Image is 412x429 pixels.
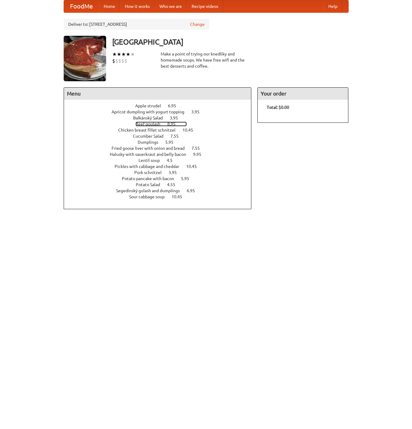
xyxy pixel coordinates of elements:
b: Total: $0.00 [267,105,289,110]
span: 8.95 [167,122,182,126]
span: Cucumber Salad [133,134,169,139]
h4: Menu [64,88,251,100]
span: Balkánský Salad [133,116,169,120]
a: Dumplings 5.95 [138,140,185,145]
span: Pork schnitzel [134,170,168,175]
span: 6.95 [187,188,201,193]
a: Change [190,21,205,27]
div: Make a point of trying our knedlíky and homemade soups. We have free wifi and the best desserts a... [161,51,252,69]
a: Lentil soup 4.5 [139,158,184,163]
span: Potato Salad [136,182,166,187]
a: Cucumber Salad 7.55 [133,134,190,139]
a: Balkánský Salad 3.95 [133,116,189,120]
li: $ [112,58,115,64]
li: $ [121,58,124,64]
a: Pork schnitzel 3.95 [134,170,188,175]
span: 4.55 [167,182,181,187]
span: Potato pancake with bacon [122,176,180,181]
span: Chicken breast fillet schnitzel [118,128,182,132]
span: 5.95 [165,140,179,145]
span: Pickles with cabbage and cheddar [115,164,185,169]
a: Home [99,0,120,12]
span: 7.55 [170,134,185,139]
a: Fried goose liver with onion and bread 7.55 [112,146,211,151]
span: Sour cabbage soup [129,194,171,199]
span: 3.95 [170,116,184,120]
li: ★ [130,51,135,58]
span: Fried goose liver with onion and bread [112,146,191,151]
a: Segedínský gulash and dumplings 6.95 [116,188,206,193]
span: Halusky with sauerkraut and belly bacon [110,152,192,157]
li: ★ [117,51,121,58]
span: 9.95 [193,152,207,157]
img: angular.jpg [64,36,106,81]
a: Halusky with sauerkraut and belly bacon 9.95 [110,152,213,157]
span: 5.95 [181,176,195,181]
li: ★ [112,51,117,58]
div: Deliver to: [STREET_ADDRESS] [64,19,209,30]
span: Apple strudel [135,103,167,108]
span: 4.5 [167,158,179,163]
a: Recipe videos [187,0,223,12]
span: 3.95 [191,109,206,114]
a: Who we are [155,0,187,12]
h4: Your order [258,88,348,100]
a: Pickles with cabbage and cheddar 10.45 [115,164,208,169]
a: Chicken breast fillet schnitzel 10.45 [118,128,204,132]
a: Apple strudel 6.95 [135,103,187,108]
a: Apricot dumpling with yogurt topping 3.95 [112,109,211,114]
li: $ [118,58,121,64]
span: Apricot dumpling with yogurt topping [112,109,190,114]
span: 7.55 [192,146,206,151]
h3: [GEOGRAPHIC_DATA] [112,36,349,48]
span: 10.45 [172,194,188,199]
span: 6.95 [168,103,182,108]
a: Beef goulash 8.95 [136,122,187,126]
span: Segedínský gulash and dumplings [116,188,186,193]
span: Beef goulash [136,122,166,126]
span: Dumplings [138,140,164,145]
span: Lentil soup [139,158,166,163]
a: FoodMe [64,0,99,12]
a: Sour cabbage soup 10.45 [129,194,193,199]
span: 10.45 [186,164,203,169]
li: ★ [126,51,130,58]
li: $ [115,58,118,64]
span: 10.45 [183,128,199,132]
a: Help [323,0,342,12]
a: Potato Salad 4.55 [136,182,186,187]
li: ★ [121,51,126,58]
span: 3.95 [169,170,183,175]
a: How it works [120,0,155,12]
a: Potato pancake with bacon 5.95 [122,176,200,181]
li: $ [124,58,127,64]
